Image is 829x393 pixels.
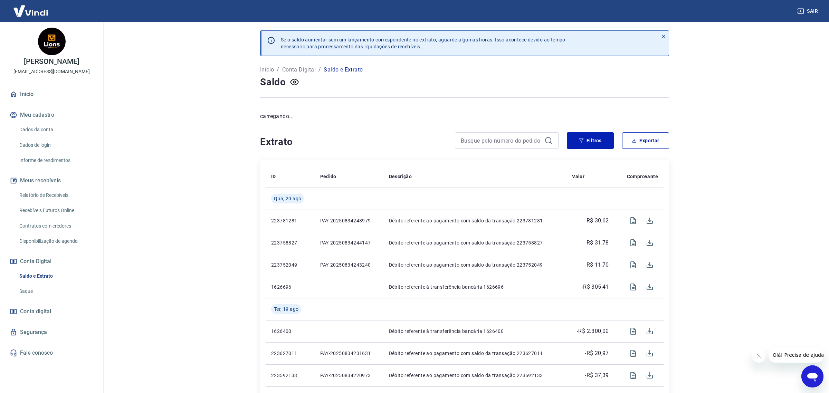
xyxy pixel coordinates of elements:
[389,350,561,357] p: Débito referente ao pagamento com saldo da transação 223627011
[641,257,658,273] span: Download
[260,75,286,89] h4: Saldo
[582,283,609,291] p: -R$ 305,41
[24,58,79,65] p: [PERSON_NAME]
[281,36,565,50] p: Se o saldo aumentar sem um lançamento correspondente no extrato, aguarde algumas horas. Isso acon...
[17,219,95,233] a: Contratos com credores
[320,261,378,268] p: PAY-20250834243240
[17,269,95,283] a: Saldo e Extrato
[320,239,378,246] p: PAY-20250834244147
[389,284,561,290] p: Débito referente à transferência bancária 1626696
[8,173,95,188] button: Meus recebíveis
[271,261,309,268] p: 223752049
[320,217,378,224] p: PAY-20250834248979
[17,234,95,248] a: Disponibilização de agenda
[20,307,51,316] span: Conta digital
[17,123,95,137] a: Dados da conta
[271,350,309,357] p: 223627011
[8,254,95,269] button: Conta Digital
[260,135,447,149] h4: Extrato
[271,239,309,246] p: 223758827
[389,261,561,268] p: Débito referente ao pagamento com saldo da transação 223752049
[585,239,609,247] p: -R$ 31,78
[320,372,378,379] p: PAY-20250834220973
[625,257,641,273] span: Visualizar
[274,195,301,202] span: Qua, 20 ago
[17,188,95,202] a: Relatório de Recebíveis
[17,138,95,152] a: Dados de login
[622,132,669,149] button: Exportar
[389,372,561,379] p: Débito referente ao pagamento com saldo da transação 223592133
[271,173,276,180] p: ID
[389,328,561,335] p: Débito referente à transferência bancária 1626400
[641,279,658,295] span: Download
[324,66,363,74] p: Saldo e Extrato
[318,66,321,74] p: /
[625,212,641,229] span: Visualizar
[277,66,279,74] p: /
[8,87,95,102] a: Início
[625,345,641,362] span: Visualizar
[17,153,95,167] a: Informe de rendimentos
[585,371,609,380] p: -R$ 37,39
[320,350,378,357] p: PAY-20250834231631
[320,173,336,180] p: Pedido
[13,68,90,75] p: [EMAIL_ADDRESS][DOMAIN_NAME]
[641,234,658,251] span: Download
[641,323,658,339] span: Download
[271,328,309,335] p: 1626400
[461,135,542,146] input: Busque pelo número do pedido
[752,349,766,363] iframe: Fechar mensagem
[585,261,609,269] p: -R$ 11,70
[572,173,584,180] p: Valor
[641,367,658,384] span: Download
[801,365,823,387] iframe: Botão para abrir a janela de mensagens
[625,234,641,251] span: Visualizar
[260,112,669,121] p: carregando...
[8,304,95,319] a: Conta digital
[8,325,95,340] a: Segurança
[625,367,641,384] span: Visualizar
[389,217,561,224] p: Débito referente ao pagamento com saldo da transação 223781281
[389,239,561,246] p: Débito referente ao pagamento com saldo da transação 223758827
[38,28,66,55] img: a475efd5-89c8-41f5-9567-a11a754dd78d.jpeg
[389,173,412,180] p: Descrição
[271,284,309,290] p: 1626696
[271,217,309,224] p: 223781281
[274,306,298,313] span: Ter, 19 ago
[260,66,274,74] a: Início
[8,0,53,21] img: Vindi
[625,279,641,295] span: Visualizar
[796,5,821,18] button: Sair
[8,107,95,123] button: Meu cadastro
[282,66,316,74] a: Conta Digital
[8,345,95,361] a: Fale conosco
[585,217,609,225] p: -R$ 30,62
[271,372,309,379] p: 223592133
[641,345,658,362] span: Download
[585,349,609,357] p: -R$ 20,97
[769,347,823,363] iframe: Mensagem da empresa
[641,212,658,229] span: Download
[17,284,95,298] a: Saque
[627,173,658,180] p: Comprovante
[4,5,58,10] span: Olá! Precisa de ajuda?
[567,132,614,149] button: Filtros
[625,323,641,339] span: Visualizar
[17,203,95,218] a: Recebíveis Futuros Online
[577,327,609,335] p: -R$ 2.300,00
